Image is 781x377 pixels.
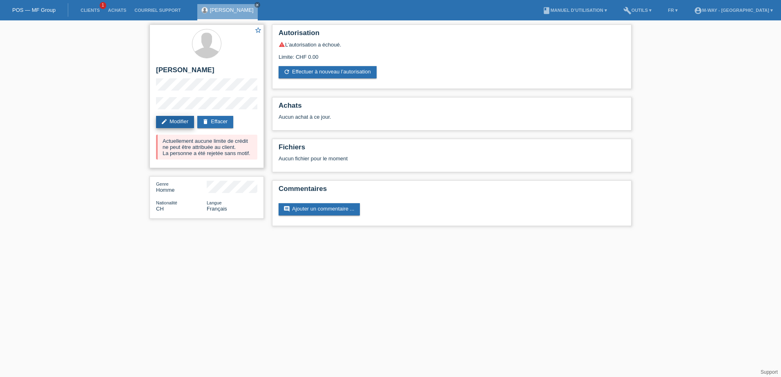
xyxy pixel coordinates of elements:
i: account_circle [694,7,702,15]
span: Genre [156,182,169,186]
i: book [542,7,551,15]
h2: Achats [279,102,625,114]
a: close [254,2,260,8]
i: build [623,7,631,15]
i: star_border [254,27,262,34]
h2: [PERSON_NAME] [156,66,257,78]
span: Suisse [156,206,164,212]
a: deleteEffacer [197,116,233,128]
div: Aucun achat à ce jour. [279,114,625,126]
a: FR ▾ [664,8,682,13]
h2: Fichiers [279,143,625,155]
div: Limite: CHF 0.00 [279,48,625,60]
a: commentAjouter un commentaire ... [279,203,360,215]
i: refresh [283,69,290,75]
a: [PERSON_NAME] [210,7,254,13]
a: refreshEffectuer à nouveau l’autorisation [279,66,377,78]
h2: Autorisation [279,29,625,41]
a: Courriel Support [130,8,185,13]
a: POS — MF Group [12,7,56,13]
a: star_border [254,27,262,35]
i: edit [161,118,167,125]
i: comment [283,206,290,212]
a: account_circlem-way - [GEOGRAPHIC_DATA] ▾ [690,8,777,13]
div: L’autorisation a échoué. [279,41,625,48]
i: close [255,3,259,7]
span: Français [207,206,227,212]
a: Achats [104,8,130,13]
span: Nationalité [156,200,177,205]
div: Homme [156,181,207,193]
i: warning [279,41,285,48]
span: Langue [207,200,222,205]
a: editModifier [156,116,194,128]
h2: Commentaires [279,185,625,197]
a: Support [761,369,778,375]
div: Actuellement aucune limite de crédit ne peut être attribuée au client. La personne a été rejetée ... [156,135,257,160]
a: buildOutils ▾ [619,8,656,13]
a: bookManuel d’utilisation ▾ [538,8,611,13]
a: Clients [76,8,104,13]
i: delete [202,118,209,125]
span: 1 [100,2,106,9]
div: Aucun fichier pour le moment [279,155,528,162]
